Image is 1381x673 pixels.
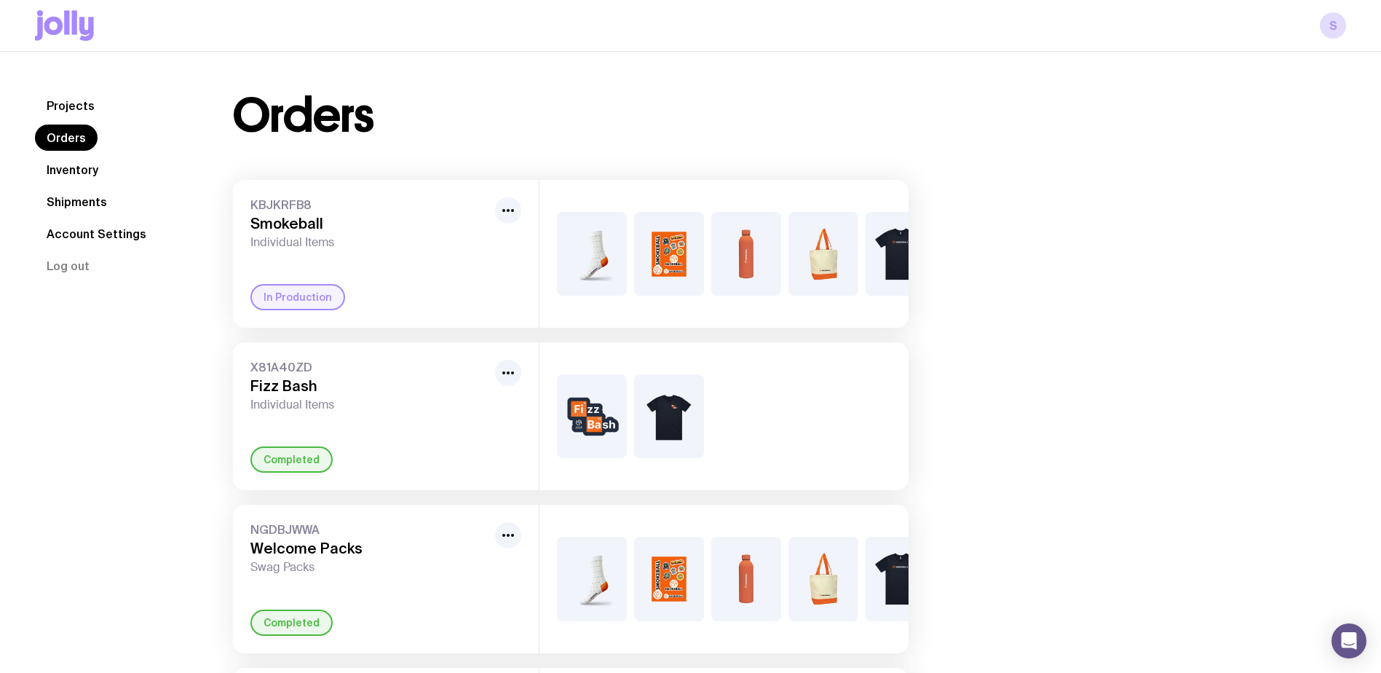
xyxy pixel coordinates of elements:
[35,125,98,151] a: Orders
[250,215,489,232] h3: Smokeball
[250,398,489,412] span: Individual Items
[250,610,333,636] div: Completed
[35,93,106,119] a: Projects
[250,522,489,537] span: NGDBJWWA
[1331,623,1366,658] div: Open Intercom Messenger
[250,360,489,374] span: X81A40ZD
[250,197,489,212] span: KBJKRFB8
[250,540,489,557] h3: Welcome Packs
[250,284,345,310] div: In Production
[35,157,110,183] a: Inventory
[233,93,373,139] h1: Orders
[250,560,489,575] span: Swag Packs
[35,253,101,279] button: Log out
[35,189,119,215] a: Shipments
[250,235,489,250] span: Individual Items
[250,377,489,395] h3: Fizz Bash
[35,221,158,247] a: Account Settings
[1320,12,1346,39] a: S
[250,446,333,473] div: Completed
